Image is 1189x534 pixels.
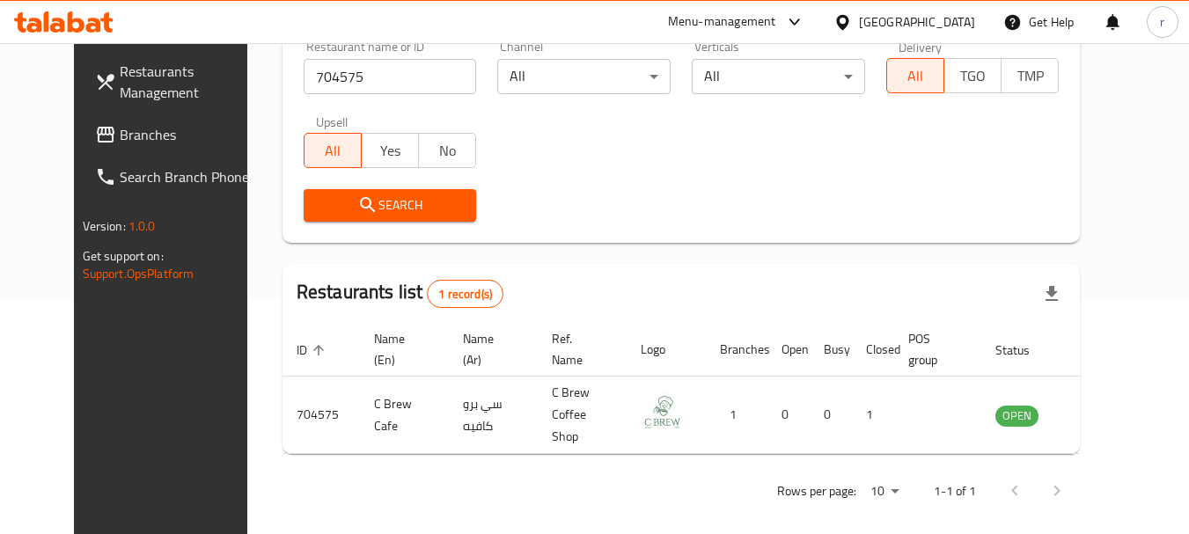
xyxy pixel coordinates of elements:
[283,377,360,454] td: 704575
[1001,58,1059,93] button: TMP
[859,12,975,32] div: [GEOGRAPHIC_DATA]
[120,61,259,103] span: Restaurants Management
[83,245,164,267] span: Get support on:
[427,280,503,308] div: Total records count
[1074,323,1134,377] th: Action
[304,59,477,94] input: Search for restaurant name or ID..
[361,133,419,168] button: Yes
[374,328,428,370] span: Name (En)
[767,377,810,454] td: 0
[692,59,865,94] div: All
[449,377,538,454] td: سي برو كافيه
[706,377,767,454] td: 1
[316,115,349,128] label: Upsell
[83,262,194,285] a: Support.OpsPlatform
[552,328,606,370] span: Ref. Name
[641,390,685,434] img: C Brew Cafe
[120,124,259,145] span: Branches
[318,194,463,216] span: Search
[463,328,517,370] span: Name (Ar)
[1009,63,1052,89] span: TMP
[934,480,976,502] p: 1-1 of 1
[899,40,943,53] label: Delivery
[426,138,469,164] span: No
[810,323,852,377] th: Busy
[369,138,412,164] span: Yes
[304,189,477,222] button: Search
[81,113,273,156] a: Branches
[995,406,1039,426] span: OPEN
[777,480,856,502] p: Rows per page:
[312,138,355,164] span: All
[852,377,894,454] td: 1
[863,479,906,505] div: Rows per page:
[995,406,1039,427] div: OPEN
[304,133,362,168] button: All
[1031,273,1073,315] div: Export file
[538,377,627,454] td: C Brew Coffee Shop
[428,286,503,303] span: 1 record(s)
[81,50,273,113] a: Restaurants Management
[418,133,476,168] button: No
[1160,12,1164,32] span: r
[767,323,810,377] th: Open
[943,58,1002,93] button: TGO
[81,156,273,198] a: Search Branch Phone
[668,11,776,33] div: Menu-management
[360,377,449,454] td: C Brew Cafe
[852,323,894,377] th: Closed
[951,63,995,89] span: TGO
[627,323,706,377] th: Logo
[297,279,503,308] h2: Restaurants list
[706,323,767,377] th: Branches
[120,166,259,187] span: Search Branch Phone
[894,63,937,89] span: All
[283,323,1134,454] table: enhanced table
[810,377,852,454] td: 0
[995,340,1053,361] span: Status
[128,215,156,238] span: 1.0.0
[83,215,126,238] span: Version:
[886,58,944,93] button: All
[497,59,671,94] div: All
[908,328,960,370] span: POS group
[297,340,330,361] span: ID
